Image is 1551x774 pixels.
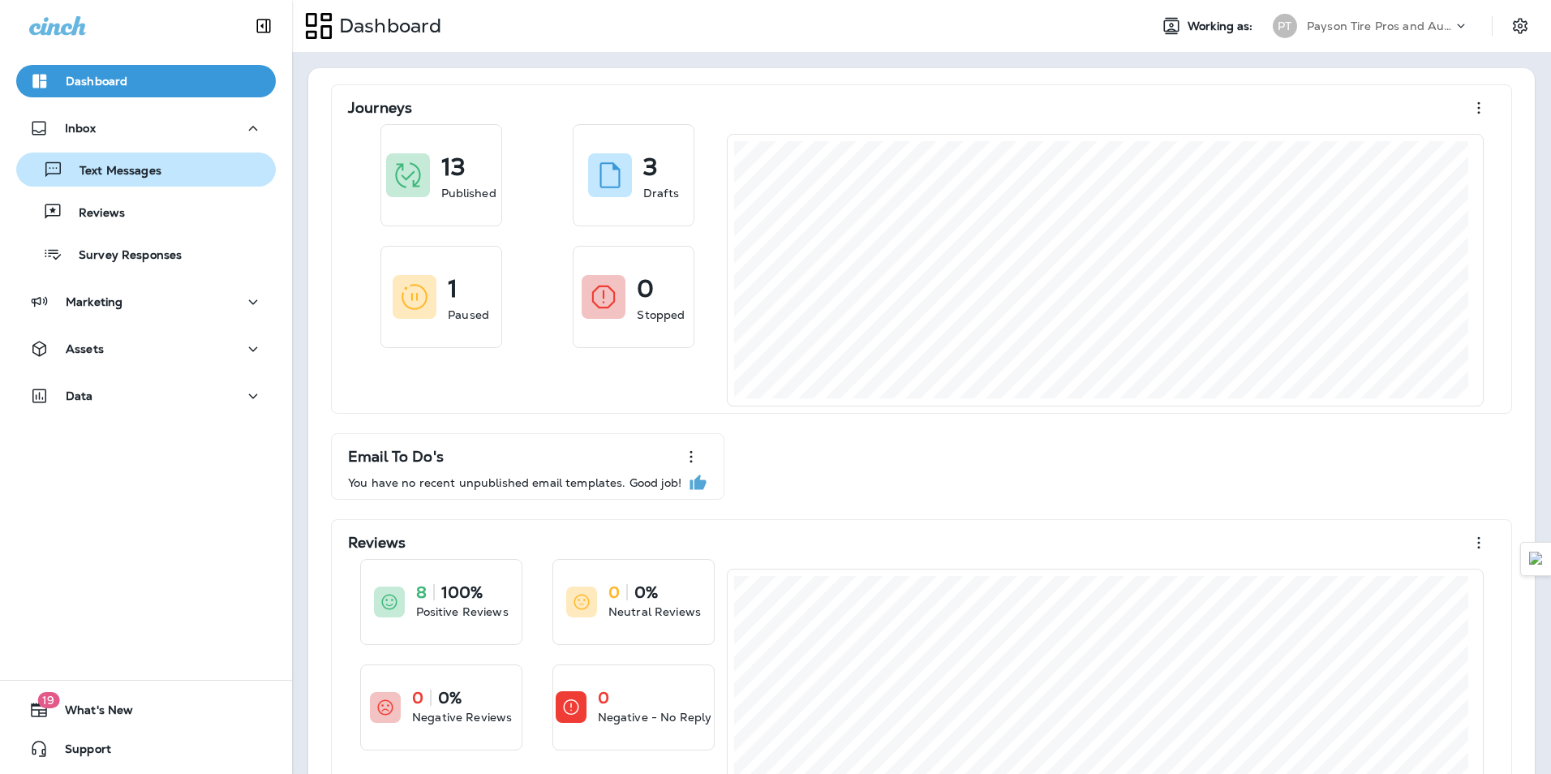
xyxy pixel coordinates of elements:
[16,237,276,271] button: Survey Responses
[441,584,483,600] p: 100%
[448,281,458,297] p: 1
[16,380,276,412] button: Data
[63,164,161,179] p: Text Messages
[66,389,93,402] p: Data
[37,692,59,708] span: 19
[1506,11,1535,41] button: Settings
[348,100,412,116] p: Journeys
[348,476,681,489] p: You have no recent unpublished email templates. Good job!
[66,75,127,88] p: Dashboard
[16,333,276,365] button: Assets
[16,694,276,726] button: 19What's New
[16,112,276,144] button: Inbox
[16,153,276,187] button: Text Messages
[448,307,489,323] p: Paused
[333,14,441,38] p: Dashboard
[1529,552,1544,566] img: Detect Auto
[608,604,701,620] p: Neutral Reviews
[412,690,423,706] p: 0
[1273,14,1297,38] div: PT
[416,604,509,620] p: Positive Reviews
[643,185,679,201] p: Drafts
[1307,19,1453,32] p: Payson Tire Pros and Automotive
[598,690,609,706] p: 0
[348,535,406,551] p: Reviews
[49,703,133,723] span: What's New
[16,65,276,97] button: Dashboard
[441,159,466,175] p: 13
[65,122,96,135] p: Inbox
[416,584,427,600] p: 8
[637,281,654,297] p: 0
[16,195,276,229] button: Reviews
[66,295,122,308] p: Marketing
[16,733,276,765] button: Support
[348,449,444,465] p: Email To Do's
[49,742,111,762] span: Support
[598,709,712,725] p: Negative - No Reply
[241,10,286,42] button: Collapse Sidebar
[62,206,125,221] p: Reviews
[16,286,276,318] button: Marketing
[1188,19,1257,33] span: Working as:
[412,709,512,725] p: Negative Reviews
[438,690,462,706] p: 0%
[608,584,620,600] p: 0
[637,307,685,323] p: Stopped
[66,342,104,355] p: Assets
[634,584,658,600] p: 0%
[62,248,182,264] p: Survey Responses
[441,185,496,201] p: Published
[643,159,658,175] p: 3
